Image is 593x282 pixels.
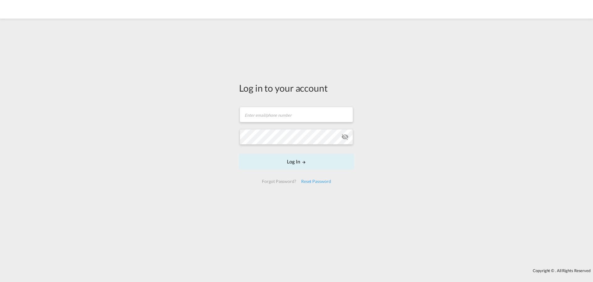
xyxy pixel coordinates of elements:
[299,176,334,187] div: Reset Password
[239,154,354,169] button: LOGIN
[240,107,353,122] input: Enter email/phone number
[239,81,354,94] div: Log in to your account
[259,176,298,187] div: Forgot Password?
[341,133,349,141] md-icon: icon-eye-off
